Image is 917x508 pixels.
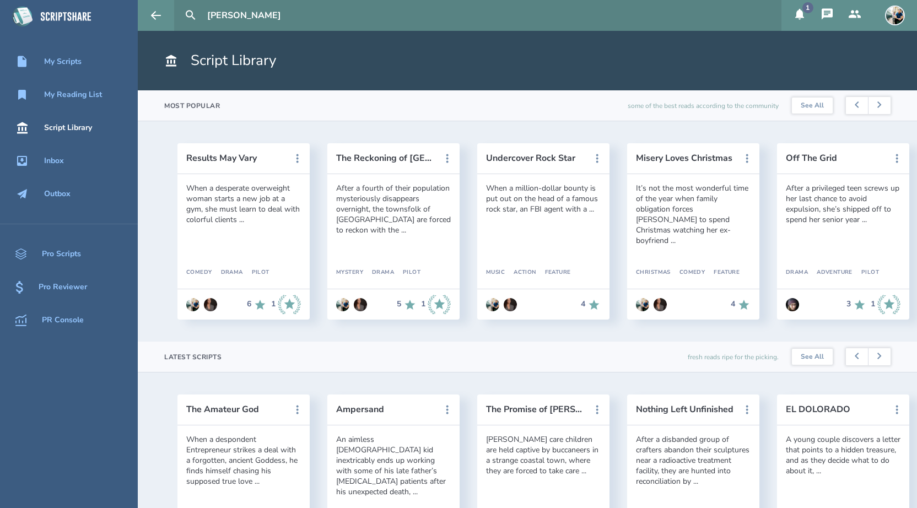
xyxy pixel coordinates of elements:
[654,298,667,311] img: user_1604966854-crop.jpg
[164,51,276,71] h1: Script Library
[271,295,301,315] div: 1 Industry Recommends
[871,300,875,309] div: 1
[846,300,851,309] div: 3
[792,349,833,365] a: See All
[853,269,879,276] div: Pilot
[871,295,900,315] div: 1 Industry Recommends
[671,269,705,276] div: Comedy
[636,434,751,487] div: After a disbanded group of crafters abandon their sculptures near a radioactive treatment facilit...
[636,269,671,276] div: Christmas
[164,353,222,361] div: Latest Scripts
[486,153,585,163] button: Undercover Rock Star
[786,183,900,225] div: After a privileged teen screws up her last chance to avoid expulsion, she’s shipped off to spend ...
[247,295,267,315] div: 6 Recommends
[636,153,735,163] button: Misery Loves Christmas
[786,298,799,311] img: user_1597253789-crop.jpg
[705,269,740,276] div: Feature
[336,183,451,235] div: After a fourth of their population mysteriously disappears overnight, the townsfolk of [GEOGRAPHI...
[212,269,243,276] div: Drama
[204,298,217,311] img: user_1604966854-crop.jpg
[786,404,885,414] button: EL DOLORADO
[39,283,87,291] div: Pro Reviewer
[397,295,417,315] div: 5 Recommends
[486,404,585,414] button: The Promise of [PERSON_NAME]
[581,298,601,311] div: 4 Recommends
[186,434,301,487] div: When a despondent Entrepreneur strikes a deal with a forgotten, ancient Goddess, he finds himself...
[628,90,779,121] div: some of the best reads according to the community
[688,342,779,372] div: fresh reads ripe for the picking.
[808,269,853,276] div: Adventure
[394,269,420,276] div: Pilot
[731,300,735,309] div: 4
[186,404,285,414] button: The Amateur God
[397,300,401,309] div: 5
[336,153,435,163] button: The Reckoning of [GEOGRAPHIC_DATA]
[336,269,363,276] div: Mystery
[581,300,585,309] div: 4
[486,269,505,276] div: Music
[786,153,885,163] button: Off The Grid
[786,434,900,476] div: A young couple discovers a letter that points to a hidden treasure, and as they decide what to do...
[336,434,451,497] div: An aimless [DEMOGRAPHIC_DATA] kid inextricably ends up working with some of his late father’s [ME...
[186,298,199,311] img: user_1673573717-crop.jpg
[42,250,81,258] div: Pro Scripts
[271,300,276,309] div: 1
[792,98,833,114] a: See All
[486,434,601,476] div: [PERSON_NAME] care children are held captive by buccaneers in a strange coastal town, where they ...
[846,295,866,315] div: 3 Recommends
[247,300,251,309] div: 6
[336,298,349,311] img: user_1673573717-crop.jpg
[421,300,425,309] div: 1
[44,123,92,132] div: Script Library
[186,153,285,163] button: Results May Vary
[786,293,799,317] a: Go to Zaelyna (Zae) Beck's profile
[486,183,601,214] div: When a million-dollar bounty is put out on the head of a famous rock star, an FBI agent with a ...
[731,298,751,311] div: 4 Recommends
[44,190,71,198] div: Outbox
[636,298,649,311] img: user_1673573717-crop.jpg
[536,269,571,276] div: Feature
[885,6,905,25] img: user_1673573717-crop.jpg
[42,316,84,325] div: PR Console
[164,101,220,110] div: Most Popular
[504,298,517,311] img: user_1604966854-crop.jpg
[336,404,435,414] button: Ampersand
[486,298,499,311] img: user_1673573717-crop.jpg
[44,90,102,99] div: My Reading List
[186,269,212,276] div: Comedy
[786,269,808,276] div: Drama
[44,156,64,165] div: Inbox
[505,269,536,276] div: Action
[186,183,301,225] div: When a desperate overweight woman starts a new job at a gym, she must learn to deal with colorful...
[44,57,82,66] div: My Scripts
[636,404,735,414] button: Nothing Left Unfinished
[363,269,394,276] div: Drama
[421,295,451,315] div: 1 Industry Recommends
[243,269,269,276] div: Pilot
[354,298,367,311] img: user_1604966854-crop.jpg
[636,183,751,246] div: It’s not the most wonderful time of the year when family obligation forces [PERSON_NAME] to spend...
[802,2,813,13] div: 1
